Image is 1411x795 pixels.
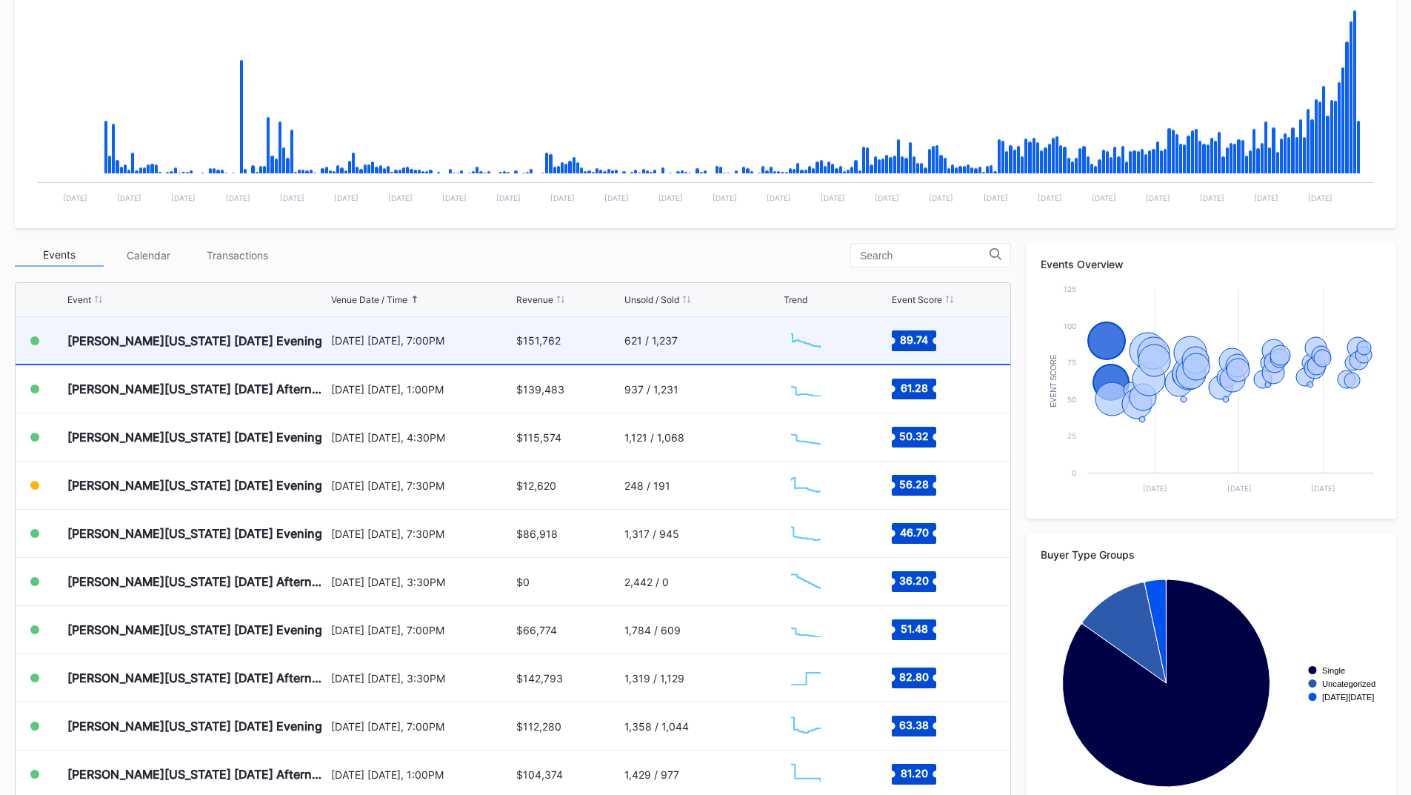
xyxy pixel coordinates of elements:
text: [DATE] [1092,193,1116,202]
div: $0 [516,576,530,588]
text: [DATE] [171,193,196,202]
text: [DATE] [117,193,141,202]
text: 89.74 [900,333,928,345]
text: 25 [1067,431,1076,440]
div: [DATE] [DATE], 7:00PM [331,720,513,733]
text: [DATE] [604,193,629,202]
div: 1,358 / 1,044 [624,720,689,733]
text: 36.20 [899,574,929,587]
div: [PERSON_NAME][US_STATE] [DATE] Evening [67,719,322,734]
text: [DATE] [334,193,358,202]
div: 1,319 / 1,129 [624,672,684,685]
text: 46.70 [899,526,928,539]
text: 125 [1064,285,1076,293]
text: [DATE] [280,193,304,202]
div: [PERSON_NAME][US_STATE] [DATE] Afternoon [67,382,327,396]
div: [PERSON_NAME][US_STATE] [DATE] Afternoon [67,671,327,685]
text: Single [1322,666,1345,675]
text: [DATE] [63,193,87,202]
svg: Chart title [784,563,828,600]
div: Events [15,244,104,267]
div: [PERSON_NAME][US_STATE] [DATE] Evening [67,478,322,493]
text: [DATE] [1308,193,1332,202]
text: [DATE] [767,193,791,202]
text: [DATE] [550,193,575,202]
div: $66,774 [516,624,557,636]
div: [PERSON_NAME][US_STATE] [DATE] Evening [67,622,322,637]
div: [DATE] [DATE], 1:00PM [331,768,513,781]
div: [PERSON_NAME][US_STATE] [DATE] Evening [67,430,322,445]
text: [DATE] [1200,193,1224,202]
div: Trend [784,294,807,305]
div: 621 / 1,237 [624,334,678,347]
div: 1,784 / 609 [624,624,681,636]
div: 1,121 / 1,068 [624,431,684,444]
text: 0 [1072,468,1076,477]
text: [DATE] [1038,193,1062,202]
text: 51.48 [900,622,927,635]
text: [DATE] [929,193,953,202]
div: Calendar [104,244,193,267]
div: [PERSON_NAME][US_STATE] [DATE] Evening [67,526,322,541]
div: 2,442 / 0 [624,576,669,588]
text: [DATE] [1146,193,1170,202]
text: [DATE] [658,193,683,202]
div: Revenue [516,294,553,305]
text: [DATE] [388,193,413,202]
div: [DATE] [DATE], 3:30PM [331,576,513,588]
text: 61.28 [900,382,927,394]
div: Transactions [193,244,281,267]
div: Unsold / Sold [624,294,679,305]
div: [PERSON_NAME][US_STATE] [DATE] Afternoon [67,767,327,782]
div: Event Score [892,294,942,305]
div: $115,574 [516,431,561,444]
div: $139,483 [516,383,564,396]
div: $151,762 [516,334,561,347]
svg: Chart title [784,515,828,552]
svg: Chart title [784,756,828,793]
text: [DATE] [1311,484,1335,493]
div: Events Overview [1041,258,1381,270]
div: Event [67,294,91,305]
text: Uncategorized [1322,679,1375,688]
text: [DATE] [713,193,737,202]
div: 248 / 191 [624,479,670,492]
text: [DATE][DATE] [1322,693,1374,702]
div: $112,280 [516,720,561,733]
text: [DATE] [1254,193,1278,202]
div: [DATE] [DATE], 7:30PM [331,528,513,540]
text: 50.32 [899,430,929,442]
text: 56.28 [899,478,929,490]
div: [DATE] [DATE], 7:30PM [331,479,513,492]
text: [DATE] [875,193,899,202]
div: $12,620 [516,479,556,492]
div: 1,317 / 945 [624,528,679,540]
svg: Chart title [784,467,828,504]
text: [DATE] [226,193,250,202]
div: [DATE] [DATE], 7:00PM [331,624,513,636]
svg: Chart title [784,370,828,408]
div: [DATE] [DATE], 1:00PM [331,383,513,396]
svg: Chart title [784,419,828,456]
input: Search [860,250,990,262]
text: [DATE] [821,193,845,202]
text: [DATE] [1227,484,1252,493]
svg: Chart title [1041,572,1381,794]
svg: Chart title [1041,282,1381,504]
div: Venue Date / Time [331,294,407,305]
div: 1,429 / 977 [624,768,679,781]
div: $142,793 [516,672,563,685]
div: 937 / 1,231 [624,383,678,396]
svg: Chart title [784,322,828,359]
svg: Chart title [784,708,828,745]
text: [DATE] [442,193,467,202]
div: [PERSON_NAME][US_STATE] [DATE] Evening [67,333,322,348]
text: [DATE] [496,193,521,202]
text: Event Score [1050,354,1058,408]
text: [DATE] [984,193,1008,202]
div: Buyer Type Groups [1041,548,1381,561]
text: 50 [1067,395,1076,404]
text: 75 [1067,358,1076,367]
div: [PERSON_NAME][US_STATE] [DATE] Afternoon [67,574,327,589]
div: [DATE] [DATE], 4:30PM [331,431,513,444]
